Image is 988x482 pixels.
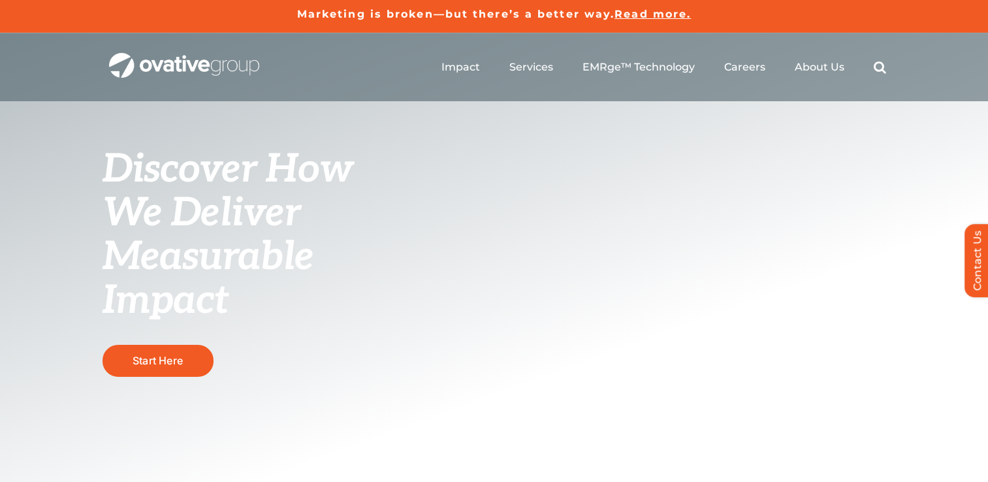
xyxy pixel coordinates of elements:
[103,146,353,193] span: Discover How
[109,52,259,64] a: OG_Full_horizontal_WHT
[582,61,695,74] a: EMRge™ Technology
[874,61,886,74] a: Search
[103,190,314,325] span: We Deliver Measurable Impact
[441,61,480,74] a: Impact
[614,8,691,20] a: Read more.
[795,61,844,74] a: About Us
[103,345,214,377] a: Start Here
[509,61,553,74] a: Services
[133,354,183,367] span: Start Here
[441,46,886,88] nav: Menu
[297,8,615,20] a: Marketing is broken—but there’s a better way.
[724,61,765,74] a: Careers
